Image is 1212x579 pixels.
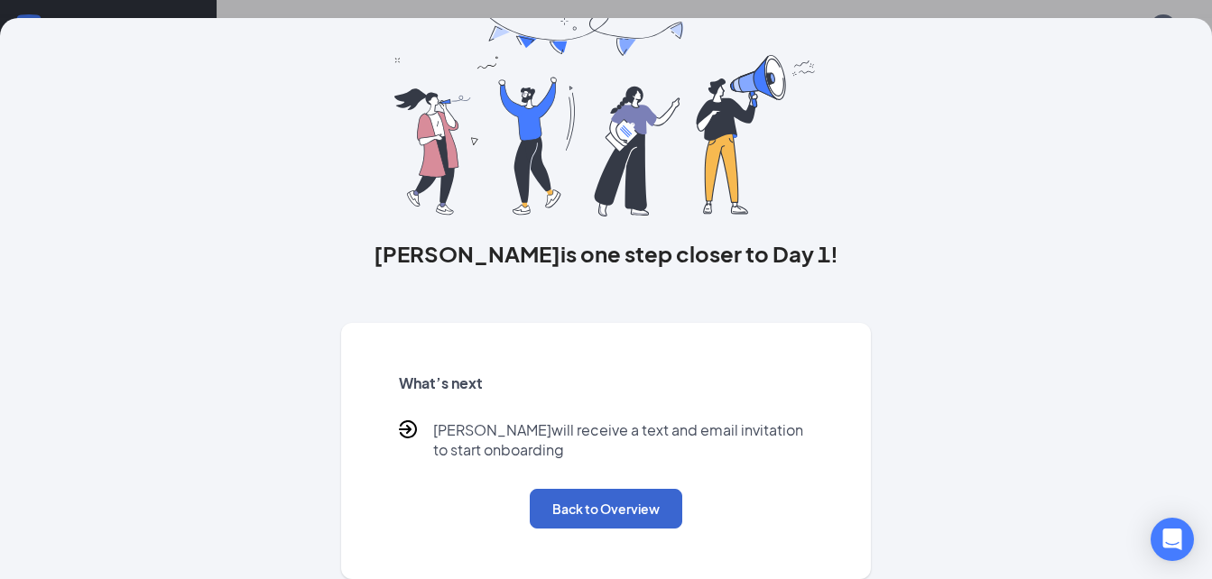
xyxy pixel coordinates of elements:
[341,238,871,269] h3: [PERSON_NAME] is one step closer to Day 1!
[399,373,813,393] h5: What’s next
[394,14,818,216] img: you are all set
[1151,518,1194,561] div: Open Intercom Messenger
[530,489,682,528] button: Back to Overview
[433,420,813,460] p: [PERSON_NAME] will receive a text and email invitation to start onboarding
